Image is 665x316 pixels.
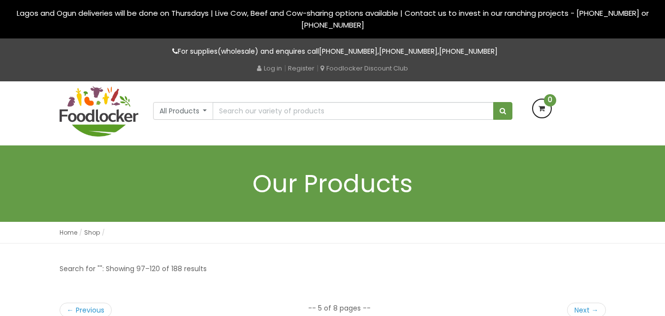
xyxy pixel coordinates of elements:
[319,46,378,56] a: [PHONE_NUMBER]
[544,94,556,106] span: 0
[379,46,438,56] a: [PHONE_NUMBER]
[60,170,606,197] h1: Our Products
[257,64,282,73] a: Log in
[320,64,408,73] a: Foodlocker Discount Club
[284,63,286,73] span: |
[60,263,207,275] p: Search for "": Showing 97–120 of 188 results
[84,228,100,237] a: Shop
[213,102,493,120] input: Search our variety of products
[288,64,315,73] a: Register
[60,228,77,237] a: Home
[60,46,606,57] p: For supplies(wholesale) and enquires call , ,
[439,46,498,56] a: [PHONE_NUMBER]
[317,63,318,73] span: |
[308,303,371,313] li: -- 5 of 8 pages --
[17,8,649,30] span: Lagos and Ogun deliveries will be done on Thursdays | Live Cow, Beef and Cow-sharing options avai...
[60,86,138,137] img: FoodLocker
[153,102,214,120] button: All Products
